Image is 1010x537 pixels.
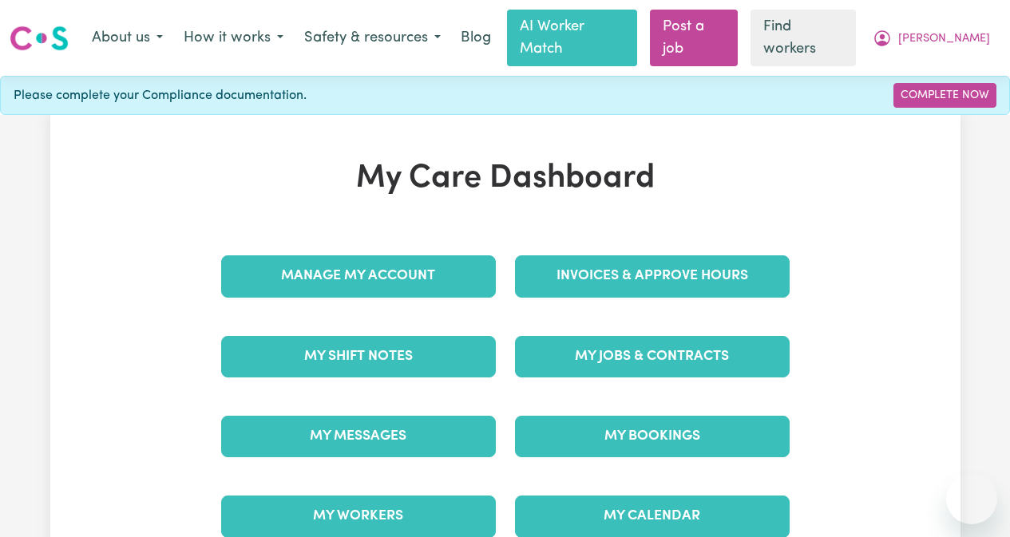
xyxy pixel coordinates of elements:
[81,22,173,55] button: About us
[10,24,69,53] img: Careseekers logo
[862,22,1000,55] button: My Account
[898,30,990,48] span: [PERSON_NAME]
[212,160,799,198] h1: My Care Dashboard
[451,21,501,56] a: Blog
[294,22,451,55] button: Safety & resources
[10,20,69,57] a: Careseekers logo
[221,416,496,457] a: My Messages
[14,86,307,105] span: Please complete your Compliance documentation.
[221,336,496,377] a: My Shift Notes
[515,496,790,537] a: My Calendar
[650,10,738,66] a: Post a job
[507,10,637,66] a: AI Worker Match
[515,255,790,297] a: Invoices & Approve Hours
[893,83,996,108] a: Complete Now
[515,416,790,457] a: My Bookings
[221,496,496,537] a: My Workers
[515,336,790,377] a: My Jobs & Contracts
[751,10,856,66] a: Find workers
[173,22,294,55] button: How it works
[221,255,496,297] a: Manage My Account
[946,473,997,524] iframe: Button to launch messaging window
